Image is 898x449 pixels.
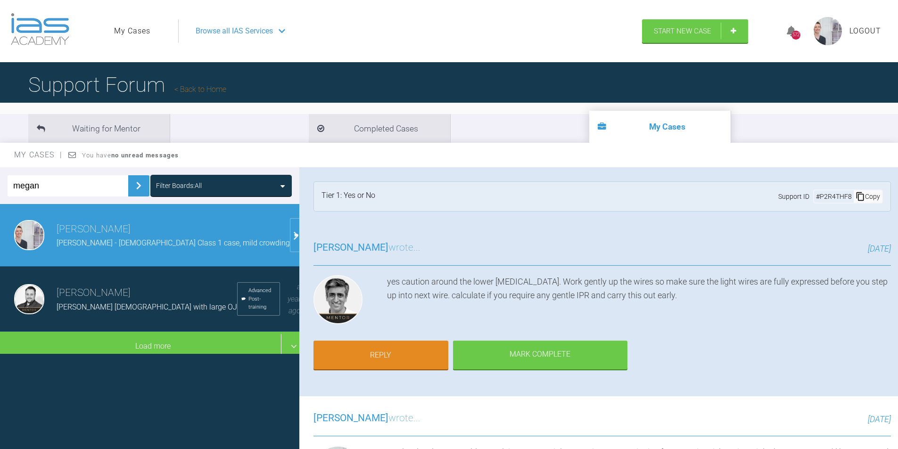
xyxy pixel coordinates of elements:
[288,282,301,315] span: a year ago
[791,31,800,40] div: 572
[313,410,420,426] h3: wrote...
[849,25,881,37] a: Logout
[868,414,891,424] span: [DATE]
[313,275,362,324] img: Asif Chatoo
[453,341,627,370] div: Mark Complete
[814,17,842,45] img: profile.png
[111,152,179,159] strong: no unread messages
[248,286,276,312] span: Advanced Post-training
[11,13,69,45] img: logo-light.3e3ef733.png
[313,412,388,424] span: [PERSON_NAME]
[642,19,748,43] a: Start New Case
[174,85,226,94] a: Back to Home
[28,114,170,143] li: Waiting for Mentor
[28,68,226,101] h1: Support Forum
[654,27,711,35] span: Start New Case
[14,284,44,314] img: Greg Souster
[309,114,450,143] li: Completed Cases
[196,25,273,37] span: Browse all IAS Services
[57,302,237,311] span: [PERSON_NAME] [DEMOGRAPHIC_DATA] with large OJ
[57,285,237,301] h3: [PERSON_NAME]
[156,180,202,191] div: Filter Boards: All
[57,221,290,237] h3: [PERSON_NAME]
[131,178,146,193] img: chevronRight.28bd32b0.svg
[82,152,179,159] span: You have
[14,150,63,159] span: My Cases
[321,189,375,204] div: Tier 1: Yes or No
[57,238,290,247] span: [PERSON_NAME] - [DEMOGRAPHIC_DATA] Class 1 case, mild crowding
[778,191,809,202] span: Support ID
[8,175,128,196] input: Enter Case ID or Title
[313,341,448,370] a: Reply
[387,275,891,328] div: yes caution around the lower [MEDICAL_DATA]. Work gently up the wires so make sure the light wire...
[854,190,882,203] div: Copy
[14,220,44,250] img: laura burns
[313,242,388,253] span: [PERSON_NAME]
[313,240,420,256] h3: wrote...
[114,25,150,37] a: My Cases
[814,191,854,202] div: # P2R4THF8
[868,244,891,253] span: [DATE]
[589,111,731,143] li: My Cases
